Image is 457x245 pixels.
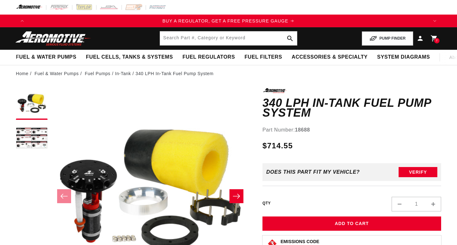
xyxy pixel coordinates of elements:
[57,189,71,203] button: Slide left
[162,18,288,23] span: BUY A REGULATOR, GET A FREE PRESSURE GAUGE
[372,50,434,65] summary: System Diagrams
[428,15,441,27] button: Translation missing: en.sections.announcements.next_announcement
[178,50,240,65] summary: Fuel Regulators
[399,167,437,177] button: Verify
[16,70,29,77] a: Home
[262,126,441,134] div: Part Number:
[86,54,173,61] span: Fuel Cells, Tanks & Systems
[160,31,297,45] input: Search by Part Number, Category or Keyword
[29,17,428,24] div: 1 of 4
[14,31,93,46] img: Aeromotive
[436,38,438,43] span: 2
[85,70,110,77] a: Fuel Pumps
[29,17,428,24] div: Announcement
[266,169,360,175] div: Does This part fit My vehicle?
[262,140,293,152] span: $714.55
[295,127,310,132] strong: 18688
[240,50,287,65] summary: Fuel Filters
[262,216,441,231] button: Add to Cart
[244,54,282,61] span: Fuel Filters
[362,31,413,46] button: PUMP FINDER
[292,54,368,61] span: Accessories & Specialty
[16,123,48,155] button: Load image 2 in gallery view
[136,70,214,77] li: 340 LPH In-Tank Fuel Pump System
[287,50,372,65] summary: Accessories & Specialty
[262,201,271,206] label: QTY
[115,70,136,77] li: In-Tank
[16,88,48,120] button: Load image 1 in gallery view
[16,54,76,61] span: Fuel & Water Pumps
[35,70,79,77] a: Fuel & Water Pumps
[11,50,81,65] summary: Fuel & Water Pumps
[377,54,430,61] span: System Diagrams
[281,239,319,244] strong: Emissions Code
[16,70,441,77] nav: breadcrumbs
[16,15,29,27] button: Translation missing: en.sections.announcements.previous_announcement
[29,17,428,24] a: BUY A REGULATOR, GET A FREE PRESSURE GAUGE
[182,54,235,61] span: Fuel Regulators
[283,31,297,45] button: search button
[229,189,243,203] button: Slide right
[262,98,441,118] h1: 340 LPH In-Tank Fuel Pump System
[81,50,178,65] summary: Fuel Cells, Tanks & Systems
